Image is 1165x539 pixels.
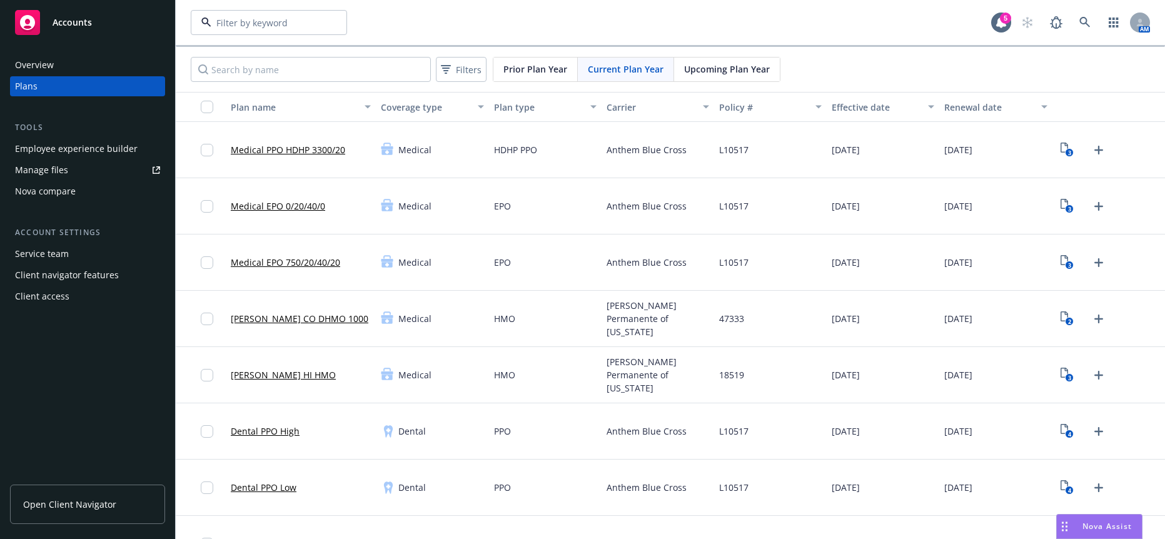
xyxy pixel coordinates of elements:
span: Accounts [53,18,92,28]
span: [DATE] [944,199,972,213]
div: Overview [15,55,54,75]
span: HMO [494,368,515,381]
span: [DATE] [832,199,860,213]
a: Start snowing [1015,10,1040,35]
a: Upload Plan Documents [1089,421,1109,441]
span: [DATE] [944,312,972,325]
div: Tools [10,121,165,134]
span: Dental [398,425,426,438]
div: Service team [15,244,69,264]
div: Account settings [10,226,165,239]
a: View Plan Documents [1057,196,1077,216]
a: Upload Plan Documents [1089,478,1109,498]
div: 5 [1000,13,1011,24]
text: 4 [1068,430,1071,438]
input: Select all [201,101,213,113]
span: Upcoming Plan Year [684,63,770,76]
span: PPO [494,481,511,494]
a: Upload Plan Documents [1089,196,1109,216]
a: Search [1072,10,1097,35]
span: PPO [494,425,511,438]
div: Plan type [494,101,583,114]
div: Manage files [15,160,68,180]
a: Medical PPO HDHP 3300/20 [231,143,345,156]
span: [DATE] [832,256,860,269]
span: Filters [456,63,482,76]
div: Effective date [832,101,920,114]
button: Nova Assist [1056,514,1142,539]
span: HMO [494,312,515,325]
text: 2 [1068,318,1071,326]
span: Medical [398,256,431,269]
span: Medical [398,368,431,381]
text: 3 [1068,149,1071,157]
a: Upload Plan Documents [1089,365,1109,385]
span: [DATE] [832,425,860,438]
a: Upload Plan Documents [1089,253,1109,273]
span: [DATE] [832,368,860,381]
a: Dental PPO High [231,425,300,438]
span: EPO [494,199,511,213]
div: Employee experience builder [15,139,138,159]
a: Nova compare [10,181,165,201]
text: 3 [1068,374,1071,382]
a: View Plan Documents [1057,140,1077,160]
input: Toggle Row Selected [201,481,213,494]
button: Coverage type [376,92,488,122]
span: [DATE] [944,256,972,269]
span: L10517 [719,425,749,438]
a: Upload Plan Documents [1089,309,1109,329]
span: Medical [398,312,431,325]
span: [DATE] [944,368,972,381]
a: View Plan Documents [1057,365,1077,385]
span: Anthem Blue Cross [607,425,687,438]
span: Current Plan Year [588,63,663,76]
a: Plans [10,76,165,96]
input: Toggle Row Selected [201,369,213,381]
a: View Plan Documents [1057,253,1077,273]
button: Plan name [226,92,376,122]
span: [DATE] [944,143,972,156]
span: [DATE] [832,143,860,156]
button: Effective date [827,92,939,122]
span: Nova Assist [1082,521,1132,531]
span: [DATE] [944,481,972,494]
a: Client access [10,286,165,306]
a: Client navigator features [10,265,165,285]
a: View Plan Documents [1057,309,1077,329]
button: Renewal date [939,92,1052,122]
div: Policy # [719,101,808,114]
span: [PERSON_NAME] Permanente of [US_STATE] [607,355,709,395]
a: Report a Bug [1044,10,1069,35]
span: Dental [398,481,426,494]
a: [PERSON_NAME] HI HMO [231,368,336,381]
span: [DATE] [832,481,860,494]
a: Medical EPO 750/20/40/20 [231,256,340,269]
div: Plans [15,76,38,96]
span: Anthem Blue Cross [607,143,687,156]
button: Filters [436,57,487,82]
span: Anthem Blue Cross [607,199,687,213]
a: Manage files [10,160,165,180]
span: Open Client Navigator [23,498,116,511]
a: [PERSON_NAME] CO DHMO 1000 [231,312,368,325]
div: Nova compare [15,181,76,201]
a: Accounts [10,5,165,40]
span: HDHP PPO [494,143,537,156]
a: Dental PPO Low [231,481,296,494]
a: View Plan Documents [1057,478,1077,498]
span: L10517 [719,256,749,269]
span: Filters [438,61,484,79]
div: Client navigator features [15,265,119,285]
a: Overview [10,55,165,75]
span: L10517 [719,481,749,494]
input: Toggle Row Selected [201,144,213,156]
a: Employee experience builder [10,139,165,159]
a: Switch app [1101,10,1126,35]
div: Coverage type [381,101,470,114]
div: Client access [15,286,69,306]
button: Carrier [602,92,714,122]
span: L10517 [719,199,749,213]
a: Upload Plan Documents [1089,140,1109,160]
input: Toggle Row Selected [201,425,213,438]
